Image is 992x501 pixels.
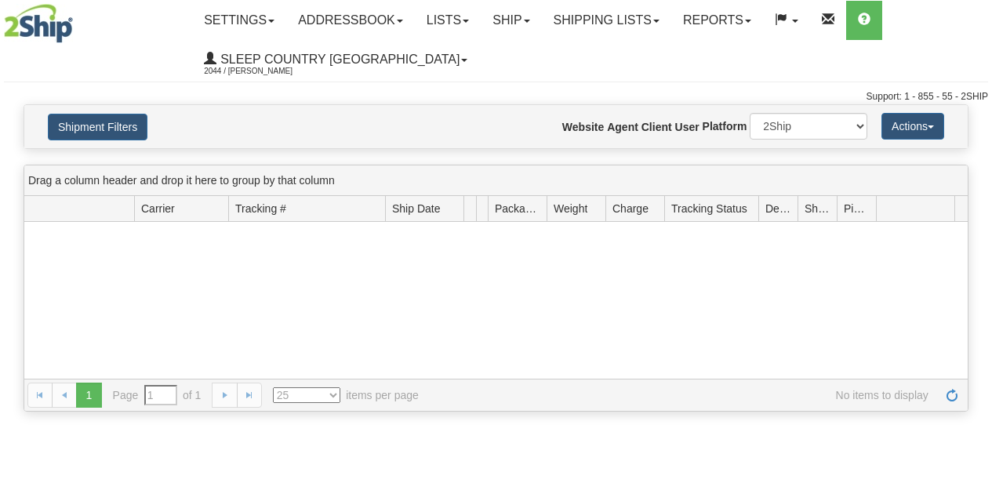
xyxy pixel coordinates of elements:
span: Tracking # [235,201,286,216]
a: Sleep Country [GEOGRAPHIC_DATA] 2044 / [PERSON_NAME] [192,40,479,79]
a: Addressbook [286,1,415,40]
div: grid grouping header [24,165,968,196]
a: Refresh [939,383,965,408]
span: 2044 / [PERSON_NAME] [204,64,322,79]
span: Charge [612,201,649,216]
span: Shipment Issues [805,201,830,216]
label: Client [641,119,672,135]
label: Platform [703,118,747,134]
img: logo2044.jpg [4,4,73,43]
button: Shipment Filters [48,114,147,140]
span: Carrier [141,201,175,216]
div: Support: 1 - 855 - 55 - 2SHIP [4,90,988,103]
a: Lists [415,1,481,40]
span: 1 [76,383,101,408]
a: Settings [192,1,286,40]
label: Agent [607,119,638,135]
span: Tracking Status [671,201,747,216]
a: Reports [671,1,763,40]
span: Weight [554,201,587,216]
span: Packages [495,201,540,216]
span: Page of 1 [113,385,202,405]
span: Ship Date [392,201,440,216]
span: items per page [273,387,419,403]
a: Shipping lists [542,1,671,40]
button: Actions [881,113,944,140]
span: Sleep Country [GEOGRAPHIC_DATA] [216,53,460,66]
label: Website [562,119,604,135]
span: No items to display [441,387,928,403]
span: Pickup Status [844,201,870,216]
label: User [675,119,699,135]
a: Ship [481,1,541,40]
span: Delivery Status [765,201,791,216]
